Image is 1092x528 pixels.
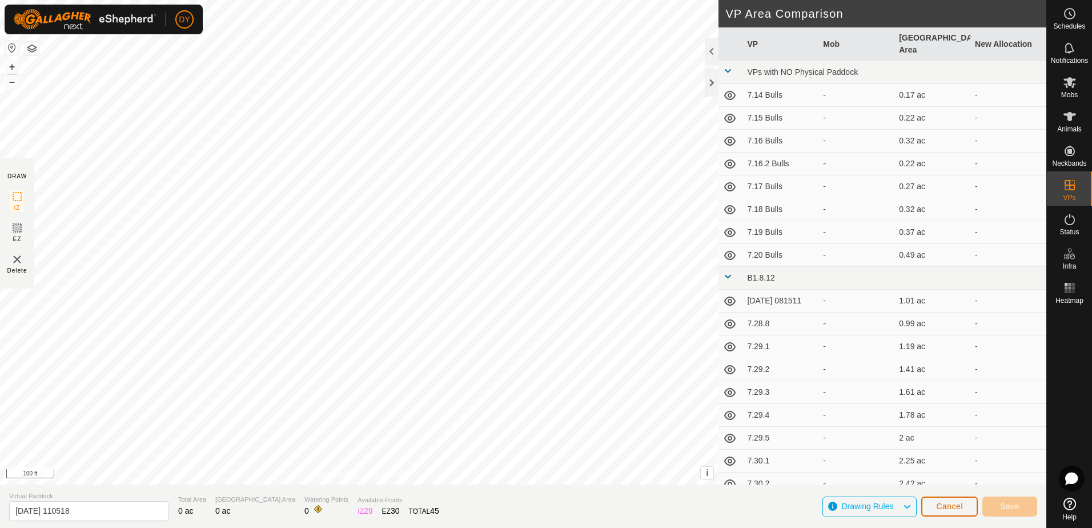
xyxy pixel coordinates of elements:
[742,313,818,335] td: 7.28.8
[358,495,439,505] span: Available Points
[5,60,19,74] button: +
[894,381,970,404] td: 1.61 ac
[314,470,357,480] a: Privacy Policy
[14,9,156,30] img: Gallagher Logo
[823,181,890,193] div: -
[970,107,1046,130] td: -
[823,295,890,307] div: -
[430,506,439,515] span: 45
[742,198,818,221] td: 7.18 Bulls
[701,467,713,479] button: i
[894,404,970,427] td: 1.78 ac
[970,27,1046,61] th: New Allocation
[970,427,1046,450] td: -
[970,290,1046,313] td: -
[970,153,1046,175] td: -
[742,358,818,381] td: 7.29.2
[894,473,970,495] td: 2.42 ac
[894,130,970,153] td: 0.32 ac
[1061,91,1078,98] span: Mobs
[1055,297,1083,304] span: Heatmap
[970,335,1046,358] td: -
[14,203,21,212] span: IZ
[970,221,1046,244] td: -
[1057,126,1082,133] span: Animals
[1052,160,1086,167] span: Neckbands
[742,381,818,404] td: 7.29.3
[823,341,890,353] div: -
[1062,263,1076,270] span: Infra
[13,235,22,243] span: EZ
[823,226,890,238] div: -
[742,27,818,61] th: VP
[364,506,373,515] span: 29
[823,203,890,215] div: -
[1047,493,1092,525] a: Help
[894,27,970,61] th: [GEOGRAPHIC_DATA] Area
[1051,57,1088,64] span: Notifications
[742,153,818,175] td: 7.16.2 Bulls
[894,450,970,473] td: 2.25 ac
[178,506,193,515] span: 0 ac
[982,497,1037,517] button: Save
[747,67,858,77] span: VPs with NO Physical Paddock
[823,158,890,170] div: -
[742,473,818,495] td: 7.30.2
[970,244,1046,267] td: -
[742,130,818,153] td: 7.16 Bulls
[409,505,439,517] div: TOTAL
[970,130,1046,153] td: -
[742,427,818,450] td: 7.29.5
[742,450,818,473] td: 7.30.1
[1063,194,1075,201] span: VPs
[823,363,890,375] div: -
[747,273,774,282] span: B1.8.12
[1000,502,1019,511] span: Save
[970,313,1046,335] td: -
[894,153,970,175] td: 0.22 ac
[823,432,890,444] div: -
[823,478,890,490] div: -
[7,172,27,181] div: DRAW
[9,491,169,501] span: Virtual Paddock
[970,84,1046,107] td: -
[391,506,400,515] span: 30
[5,75,19,89] button: –
[894,84,970,107] td: 0.17 ac
[304,506,309,515] span: 0
[725,7,1046,21] h2: VP Area Comparison
[894,175,970,198] td: 0.27 ac
[215,506,230,515] span: 0 ac
[823,89,890,101] div: -
[894,290,970,313] td: 1.01 ac
[894,221,970,244] td: 0.37 ac
[215,495,295,505] span: [GEOGRAPHIC_DATA] Area
[970,404,1046,427] td: -
[742,107,818,130] td: 7.15 Bulls
[358,505,372,517] div: IZ
[823,318,890,330] div: -
[742,404,818,427] td: 7.29.4
[742,221,818,244] td: 7.19 Bulls
[894,107,970,130] td: 0.22 ac
[178,495,206,505] span: Total Area
[742,84,818,107] td: 7.14 Bulls
[970,175,1046,198] td: -
[894,427,970,450] td: 2 ac
[894,335,970,358] td: 1.19 ac
[304,495,348,505] span: Watering Points
[823,112,890,124] div: -
[7,266,27,275] span: Delete
[742,175,818,198] td: 7.17 Bulls
[10,253,24,266] img: VP
[841,502,893,511] span: Drawing Rules
[818,27,894,61] th: Mob
[823,386,890,398] div: -
[706,468,708,478] span: i
[894,198,970,221] td: 0.32 ac
[970,473,1046,495] td: -
[742,244,818,267] td: 7.20 Bulls
[179,14,190,26] span: DY
[382,505,400,517] div: EZ
[823,135,890,147] div: -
